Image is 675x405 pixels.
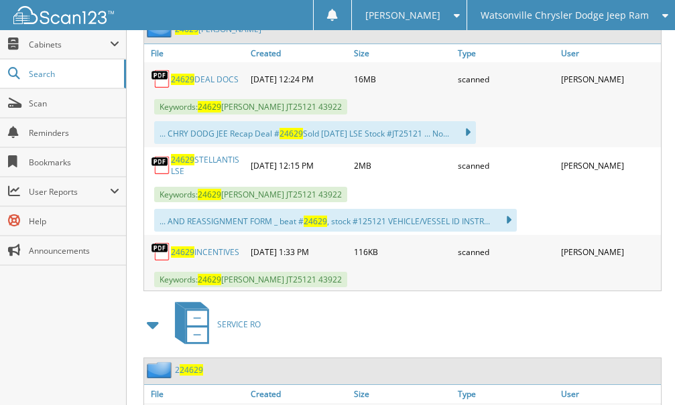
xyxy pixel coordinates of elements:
div: 16MB [351,66,454,92]
a: Size [351,385,454,403]
span: Reminders [29,127,119,139]
span: 24629 [198,274,221,285]
div: ... CHRY DODG JEE Recap Deal # Sold [DATE] LSE Stock #JT25121 ... No... [154,121,476,144]
div: [PERSON_NAME] [558,66,661,92]
a: File [144,385,247,403]
img: PDF.png [151,155,171,175]
a: 224629 [175,364,203,376]
div: 2MB [351,151,454,180]
a: 24629STELLANTIS LSE [171,154,244,177]
iframe: Chat Widget [608,341,675,405]
a: 24629DEAL DOCS [171,74,239,85]
span: [PERSON_NAME] [365,11,440,19]
span: Keywords: [PERSON_NAME] JT25121 43922 [154,187,347,202]
div: [DATE] 12:24 PM [247,66,351,92]
div: 116KB [351,238,454,265]
div: [DATE] 12:15 PM [247,151,351,180]
span: Scan [29,98,119,109]
span: 24629 [280,128,303,139]
div: [PERSON_NAME] [558,238,661,265]
a: Created [247,44,351,62]
span: Watsonville Chrysler Dodge Jeep Ram [481,11,649,19]
img: PDF.png [151,242,171,262]
a: Type [454,44,558,62]
div: [DATE] 1:33 PM [247,238,351,265]
span: Bookmarks [29,157,119,168]
div: ... AND REASSIGNMENT FORM _ beat # , stock #125121 VEHICLE/VESSEL ID INSTR... [154,209,517,232]
a: SERVICE RO [167,298,261,351]
span: Keywords: [PERSON_NAME] JT25121 43922 [154,99,347,114]
div: scanned [454,238,558,265]
span: Keywords: [PERSON_NAME] JT25121 43922 [154,272,347,287]
img: scan123-logo-white.svg [13,6,114,24]
span: 24629 [198,189,221,200]
span: SERVICE RO [217,319,261,330]
div: scanned [454,151,558,180]
span: 24629 [180,364,203,376]
span: 24629 [171,154,194,165]
img: folder2.png [147,361,175,378]
a: Size [351,44,454,62]
div: [PERSON_NAME] [558,151,661,180]
a: Type [454,385,558,403]
span: 24629 [198,101,221,112]
a: User [558,385,661,403]
span: Cabinets [29,39,110,50]
img: PDF.png [151,69,171,89]
span: 24629 [171,74,194,85]
span: Search [29,68,117,80]
a: User [558,44,661,62]
span: 24629 [304,216,327,227]
span: Announcements [29,245,119,256]
a: Created [247,385,351,403]
div: scanned [454,66,558,92]
span: User Reports [29,186,110,197]
a: 24629INCENTIVES [171,246,239,258]
span: 24629 [171,246,194,258]
span: Help [29,216,119,227]
a: File [144,44,247,62]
